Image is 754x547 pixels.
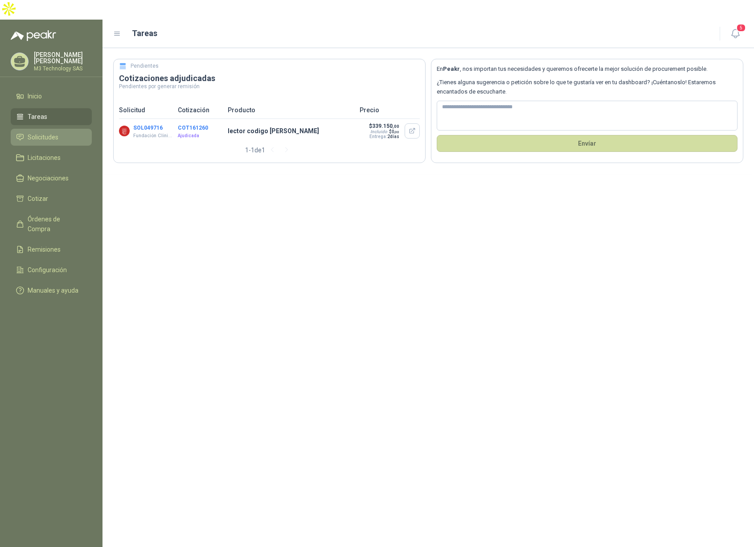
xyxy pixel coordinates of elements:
button: 5 [727,26,743,42]
span: Negociaciones [28,173,69,183]
a: Licitaciones [11,149,92,166]
a: Configuración [11,261,92,278]
div: 1 - 1 de 1 [245,143,294,157]
img: Company Logo [119,126,130,136]
a: Cotizar [11,190,92,207]
span: Configuración [28,265,67,275]
p: Entrega: [369,134,399,139]
a: Remisiones [11,241,92,258]
p: Fundación Clínica Shaio [133,132,174,139]
span: Tareas [28,112,47,122]
span: 2 días [387,134,399,139]
p: M3 Technology SAS [34,66,92,71]
p: Producto [228,105,354,115]
span: $ [389,129,399,134]
span: 0 [392,129,399,134]
h3: Cotizaciones adjudicadas [119,73,420,84]
p: lector codigo [PERSON_NAME] [228,126,354,136]
span: Inicio [28,91,42,101]
p: Pendientes por generar remisión [119,84,420,89]
span: Remisiones [28,245,61,254]
a: Tareas [11,108,92,125]
p: $ [369,123,399,129]
span: Solicitudes [28,132,58,142]
span: ,00 [394,130,399,134]
p: En , nos importan tus necesidades y queremos ofrecerte la mejor solución de procurement posible. [437,65,738,73]
button: Envíar [437,135,738,152]
a: Inicio [11,88,92,105]
a: Manuales y ayuda [11,282,92,299]
button: COT161260 [178,125,208,131]
b: Peakr [443,65,460,72]
span: Cotizar [28,194,48,204]
span: 5 [736,24,746,32]
div: Incluido [370,129,387,134]
span: Órdenes de Compra [28,214,83,234]
span: Manuales y ayuda [28,286,78,295]
p: Solicitud [119,105,172,115]
a: Solicitudes [11,129,92,146]
a: Negociaciones [11,170,92,187]
p: Cotización [178,105,222,115]
p: ¿Tienes alguna sugerencia o petición sobre lo que te gustaría ver en tu dashboard? ¡Cuéntanoslo! ... [437,78,738,96]
button: SOL049716 [133,125,163,131]
h5: Pendientes [131,62,159,70]
img: Logo peakr [11,30,56,41]
p: Precio [360,105,420,115]
span: 339.150 [372,123,399,129]
a: Órdenes de Compra [11,211,92,237]
p: Ajudicada [178,132,222,139]
span: Licitaciones [28,153,61,163]
h1: Tareas [132,27,157,40]
p: [PERSON_NAME] [PERSON_NAME] [34,52,92,64]
span: ,00 [393,124,399,129]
